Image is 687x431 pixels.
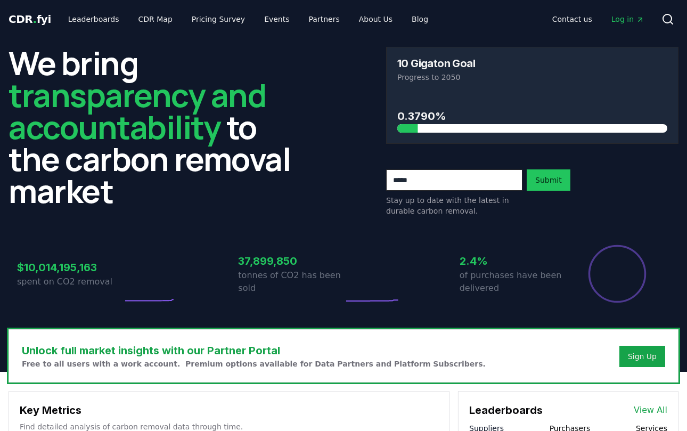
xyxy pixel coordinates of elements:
a: Partners [300,10,348,29]
a: CDR Map [130,10,181,29]
button: Sign Up [619,346,665,367]
span: transparency and accountability [9,73,266,149]
p: spent on CO2 removal [17,275,122,288]
nav: Main [544,10,653,29]
span: . [33,13,37,26]
h3: Key Metrics [20,402,438,418]
a: Log in [603,10,653,29]
a: Leaderboards [60,10,128,29]
h3: 37,899,850 [238,253,343,269]
a: Events [256,10,298,29]
a: About Us [350,10,401,29]
p: tonnes of CO2 has been sold [238,269,343,295]
button: Submit [527,169,570,191]
h3: $10,014,195,163 [17,259,122,275]
a: CDR.fyi [9,12,51,27]
p: Free to all users with a work account. Premium options available for Data Partners and Platform S... [22,359,486,369]
div: Percentage of sales delivered [587,244,647,304]
a: Contact us [544,10,601,29]
h3: 0.3790% [397,108,667,124]
p: Progress to 2050 [397,72,667,83]
h2: We bring to the carbon removal market [9,47,301,207]
span: CDR fyi [9,13,51,26]
span: Log in [611,14,644,25]
a: Blog [403,10,437,29]
p: of purchases have been delivered [460,269,565,295]
p: Stay up to date with the latest in durable carbon removal. [386,195,522,216]
h3: Unlock full market insights with our Partner Portal [22,343,486,359]
h3: Leaderboards [469,402,543,418]
a: Pricing Survey [183,10,253,29]
h3: 2.4% [460,253,565,269]
h3: 10 Gigaton Goal [397,58,475,69]
a: Sign Up [628,351,657,362]
a: View All [634,404,667,417]
nav: Main [60,10,437,29]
